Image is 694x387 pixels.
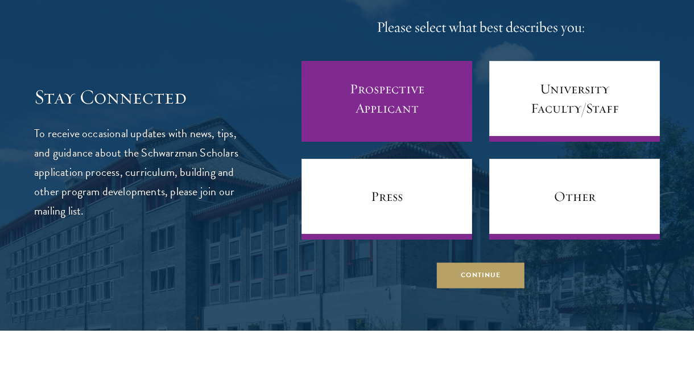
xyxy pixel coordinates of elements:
[301,61,472,142] a: Prospective Applicant
[301,159,472,240] a: Press
[301,17,660,38] h4: Please select what best describes you:
[34,85,247,109] h3: Stay Connected
[489,61,660,142] a: University Faculty/Staff
[34,123,247,220] p: To receive occasional updates with news, tips, and guidance about the Schwarzman Scholars applica...
[489,159,660,240] a: Other
[437,262,524,288] button: Continue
